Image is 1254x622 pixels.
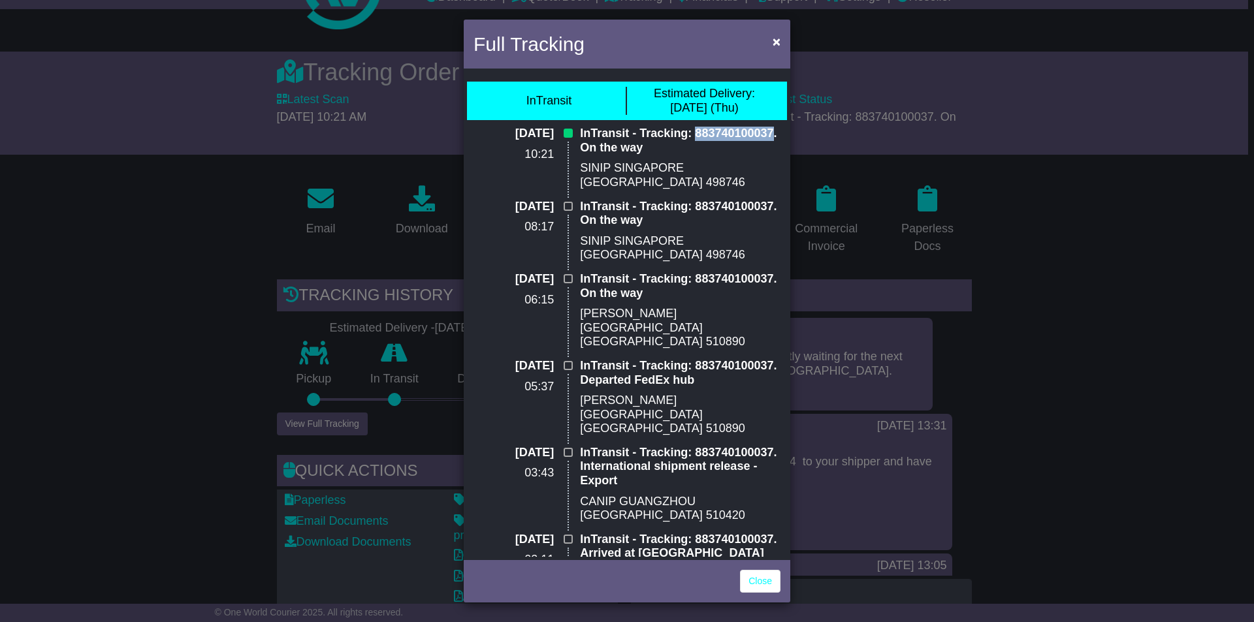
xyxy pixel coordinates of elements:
p: 03:11 [474,553,554,567]
p: InTransit - Tracking: 883740100037. Departed FedEx hub [580,359,780,387]
h4: Full Tracking [474,29,585,59]
p: SINIP SINGAPORE [GEOGRAPHIC_DATA] 498746 [580,161,780,189]
p: InTransit - Tracking: 883740100037. On the way [580,127,780,155]
p: InTransit - Tracking: 883740100037. International shipment release - Export [580,446,780,488]
div: [DATE] (Thu) [654,87,755,115]
p: 05:37 [474,380,554,394]
p: InTransit - Tracking: 883740100037. On the way [580,272,780,300]
p: 08:17 [474,220,554,234]
p: [DATE] [474,200,554,214]
p: [DATE] [474,533,554,547]
p: CANIP GUANGZHOU [GEOGRAPHIC_DATA] 510420 [580,495,780,523]
p: [PERSON_NAME] [GEOGRAPHIC_DATA] [GEOGRAPHIC_DATA] 510890 [580,307,780,349]
span: × [773,34,780,49]
p: [PERSON_NAME] [GEOGRAPHIC_DATA] [GEOGRAPHIC_DATA] 510890 [580,394,780,436]
p: [DATE] [474,359,554,373]
p: [DATE] [474,272,554,287]
a: Close [740,570,780,593]
div: InTransit [526,94,571,108]
p: [DATE] [474,446,554,460]
p: 06:15 [474,293,554,307]
p: InTransit - Tracking: 883740100037. Arrived at [GEOGRAPHIC_DATA] hub [580,533,780,575]
p: 10:21 [474,148,554,162]
button: Close [766,28,787,55]
span: Estimated Delivery: [654,87,755,100]
p: 03:43 [474,466,554,480]
p: InTransit - Tracking: 883740100037. On the way [580,200,780,228]
p: [DATE] [474,127,554,141]
p: SINIP SINGAPORE [GEOGRAPHIC_DATA] 498746 [580,234,780,262]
